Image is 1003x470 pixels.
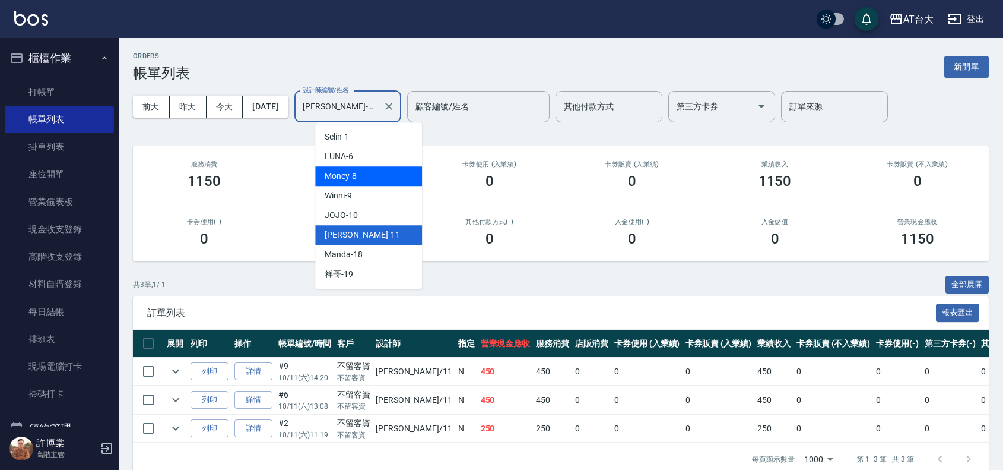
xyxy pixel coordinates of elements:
h2: ORDERS [133,52,190,60]
button: 列印 [191,391,228,409]
a: 報表匯出 [936,307,980,318]
a: 掃碼打卡 [5,380,114,408]
a: 現場電腦打卡 [5,353,114,380]
h3: 0 [771,231,779,247]
button: 櫃檯作業 [5,43,114,74]
button: 昨天 [170,96,207,118]
th: 卡券販賣 (入業績) [683,330,754,358]
td: N [455,415,478,443]
h3: 帳單列表 [133,65,190,81]
h2: 營業現金應收 [861,218,975,226]
td: 250 [478,415,534,443]
a: 掛單列表 [5,133,114,160]
td: 0 [873,415,922,443]
td: 0 [873,358,922,386]
p: 共 3 筆, 1 / 1 [133,279,166,290]
td: 250 [754,415,793,443]
h2: 入金儲值 [718,218,831,226]
h2: 卡券販賣 (入業績) [575,160,689,168]
h3: 0 [913,173,922,190]
h3: 0 [628,173,636,190]
a: 詳情 [234,391,272,409]
td: 0 [611,358,683,386]
span: Selin -1 [325,131,349,143]
h3: 0 [628,231,636,247]
h3: 1150 [901,231,934,247]
h3: 1150 [188,173,221,190]
td: 0 [611,386,683,414]
button: 列印 [191,362,228,381]
a: 排班表 [5,326,114,353]
td: 0 [572,386,611,414]
th: 列印 [188,330,231,358]
th: 設計師 [373,330,455,358]
td: 0 [873,386,922,414]
h3: 0 [200,231,208,247]
td: 0 [922,415,979,443]
button: [DATE] [243,96,288,118]
td: 250 [533,415,572,443]
label: 設計師編號/姓名 [303,86,349,94]
th: 操作 [231,330,275,358]
h2: 卡券使用 (入業績) [433,160,547,168]
h2: 入金使用(-) [575,218,689,226]
td: 450 [754,386,793,414]
button: expand row [167,419,185,437]
th: 第三方卡券(-) [922,330,979,358]
th: 指定 [455,330,478,358]
span: 訂單列表 [147,307,936,319]
button: 全部展開 [945,276,989,294]
h5: 許博棠 [36,437,97,449]
h3: 0 [485,231,494,247]
p: 每頁顯示數量 [752,454,795,465]
h2: 卡券使用(-) [147,218,261,226]
p: 10/11 (六) 14:20 [278,373,331,383]
p: 不留客資 [337,401,370,412]
th: 卡券販賣 (不入業績) [793,330,873,358]
th: 客戶 [334,330,373,358]
div: 不留客資 [337,389,370,401]
td: [PERSON_NAME] /11 [373,358,455,386]
td: N [455,358,478,386]
p: 10/11 (六) 11:19 [278,430,331,440]
td: 0 [683,415,754,443]
span: [PERSON_NAME] -11 [325,229,399,241]
h2: 業績收入 [718,160,831,168]
th: 卡券使用 (入業績) [611,330,683,358]
a: 營業儀表板 [5,188,114,216]
td: #6 [275,386,334,414]
button: AT台大 [884,7,938,31]
td: 0 [611,415,683,443]
a: 現金收支登錄 [5,216,114,243]
th: 店販消費 [572,330,611,358]
span: Winni -9 [325,190,352,202]
td: 0 [922,358,979,386]
td: 0 [793,415,873,443]
td: 0 [793,386,873,414]
th: 服務消費 [533,330,572,358]
h2: 其他付款方式(-) [433,218,547,226]
td: [PERSON_NAME] /11 [373,386,455,414]
button: 報表匯出 [936,304,980,322]
p: 10/11 (六) 13:08 [278,401,331,412]
p: 第 1–3 筆 共 3 筆 [856,454,914,465]
button: Clear [380,98,397,115]
div: 不留客資 [337,417,370,430]
td: 450 [478,358,534,386]
a: 每日結帳 [5,298,114,326]
a: 材料自購登錄 [5,270,114,298]
p: 不留客資 [337,373,370,383]
td: N [455,386,478,414]
a: 打帳單 [5,78,114,106]
th: 帳單編號/時間 [275,330,334,358]
a: 詳情 [234,419,272,438]
p: 高階主管 [36,449,97,460]
button: Open [752,97,771,116]
button: 列印 [191,419,228,438]
button: 今天 [207,96,243,118]
h3: 0 [485,173,494,190]
span: LUNA -6 [325,150,353,163]
th: 展開 [164,330,188,358]
td: 450 [533,358,572,386]
td: 450 [533,386,572,414]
